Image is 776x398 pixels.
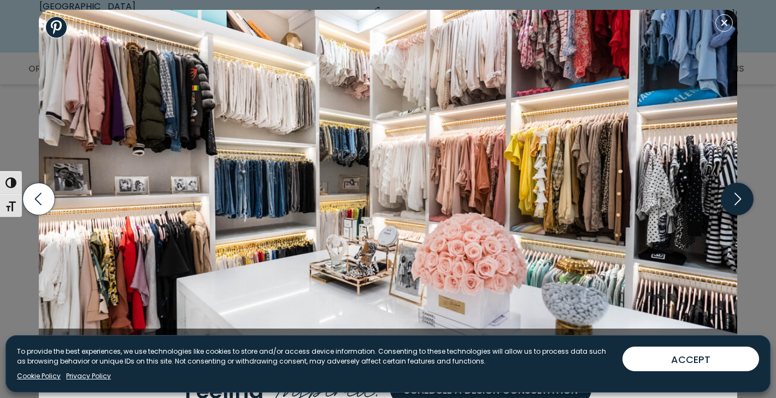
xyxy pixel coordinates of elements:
[39,329,737,365] figcaption: Custom white melamine system with triple-hang wardrobe rods, gold-tone hanging hardware, and inte...
[66,371,111,381] a: Privacy Policy
[17,347,614,366] p: To provide the best experiences, we use technologies like cookies to store and/or access device i...
[715,14,733,32] button: Close modal
[622,347,759,371] button: ACCEPT
[39,10,737,365] img: Custom white melamine system with triple-hang wardrobe rods, gold-tone hanging hardware, and inte...
[17,371,61,381] a: Cookie Policy
[45,16,67,38] a: Share to Pinterest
